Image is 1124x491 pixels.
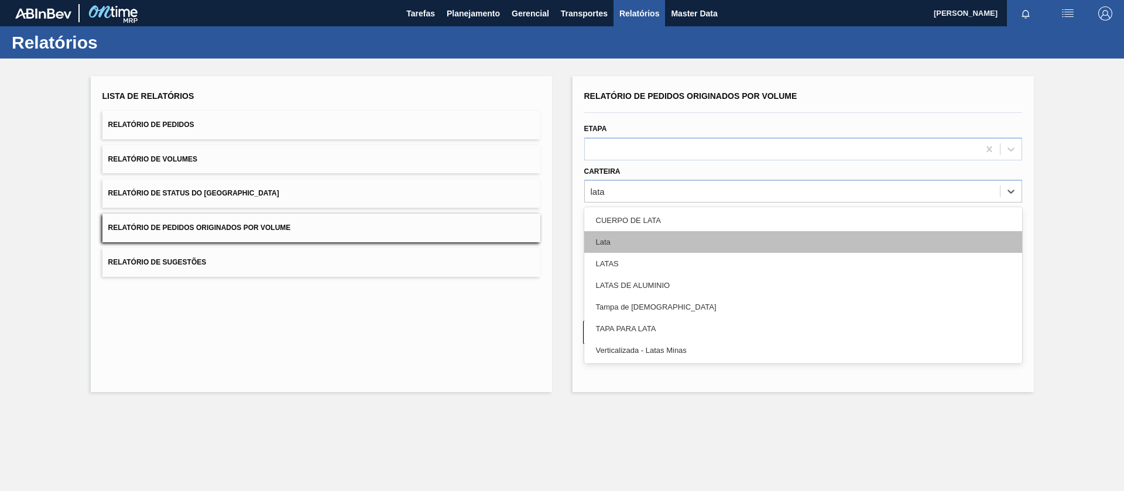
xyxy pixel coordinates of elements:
button: Limpar [583,321,797,344]
div: Verticalizada - Latas Minas [584,339,1022,361]
img: TNhmsLtSVTkK8tSr43FrP2fwEKptu5GPRR3wAAAABJRU5ErkJggg== [15,8,71,19]
button: Relatório de Status do [GEOGRAPHIC_DATA] [102,179,540,208]
div: Tampa de [DEMOGRAPHIC_DATA] [584,296,1022,318]
img: Logout [1098,6,1112,20]
button: Relatório de Pedidos Originados por Volume [102,214,540,242]
div: Lata [584,231,1022,253]
div: TAPA PARA LATA [584,318,1022,339]
button: Relatório de Volumes [102,145,540,174]
span: Planejamento [447,6,500,20]
span: Relatório de Pedidos [108,121,194,129]
span: Master Data [671,6,717,20]
span: Transportes [561,6,608,20]
label: Etapa [584,125,607,133]
span: Lista de Relatórios [102,91,194,101]
button: Relatório de Sugestões [102,248,540,277]
span: Relatório de Pedidos Originados por Volume [584,91,797,101]
span: Relatório de Volumes [108,155,197,163]
span: Relatório de Sugestões [108,258,207,266]
div: CUERPO DE LATA [584,210,1022,231]
div: LATAS [584,253,1022,274]
button: Notificações [1007,5,1044,22]
span: Tarefas [406,6,435,20]
button: Relatório de Pedidos [102,111,540,139]
span: Gerencial [512,6,549,20]
span: Relatórios [619,6,659,20]
div: LATAS DE ALUMINIO [584,274,1022,296]
h1: Relatórios [12,36,220,49]
label: Carteira [584,167,621,176]
span: Relatório de Pedidos Originados por Volume [108,224,291,232]
span: Relatório de Status do [GEOGRAPHIC_DATA] [108,189,279,197]
img: userActions [1061,6,1075,20]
